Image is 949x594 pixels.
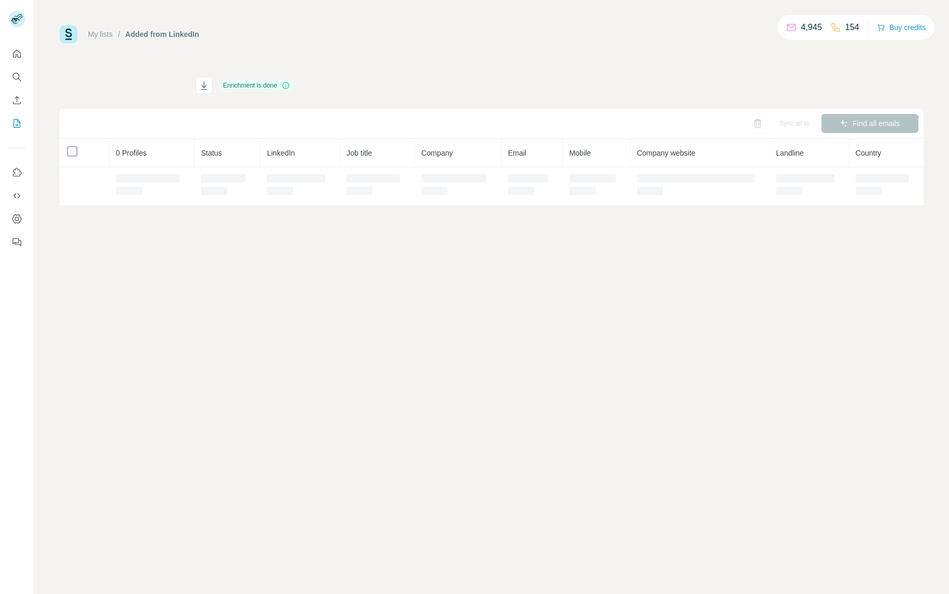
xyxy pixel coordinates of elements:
[8,68,25,87] button: Search
[88,30,113,39] a: My lists
[60,77,186,94] h1: Added from LinkedIn
[8,233,25,252] button: Feedback
[421,149,453,157] span: Company
[125,29,199,40] div: Added from LinkedIn
[8,163,25,182] button: Use Surfe on LinkedIn
[508,149,526,157] span: Email
[8,44,25,63] button: Quick start
[845,21,859,34] p: 154
[877,20,926,35] button: Buy credits
[8,186,25,205] button: Use Surfe API
[60,25,78,43] img: Surfe Logo
[116,149,147,157] span: 0 Profiles
[776,149,804,157] span: Landline
[637,149,695,157] span: Company website
[220,79,293,92] div: Enrichment is done
[346,149,372,157] span: Job title
[201,149,222,157] span: Status
[8,114,25,133] button: My lists
[569,149,591,157] span: Mobile
[801,21,822,34] p: 4,945
[267,149,295,157] span: LinkedIn
[118,29,120,40] li: /
[8,209,25,228] button: Dashboard
[8,91,25,110] button: Enrich CSV
[856,149,882,157] span: Country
